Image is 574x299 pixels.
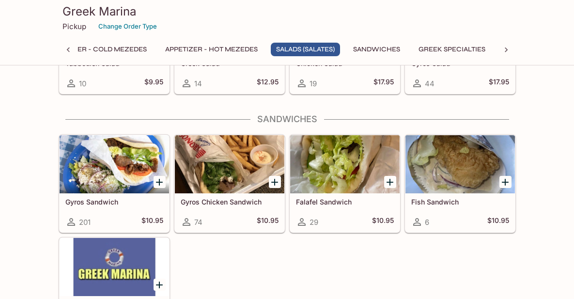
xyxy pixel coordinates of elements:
[411,198,509,206] h5: Fish Sandwich
[499,176,512,188] button: Add Fish Sandwich
[348,43,405,56] button: Sandwiches
[296,198,394,206] h5: Falafel Sandwich
[94,19,161,34] button: Change Order Type
[372,216,394,228] h5: $10.95
[59,114,516,125] h4: Sandwiches
[154,176,166,188] button: Add Gyros Sandwich
[79,218,91,227] span: 201
[257,78,279,89] h5: $12.95
[59,135,170,233] a: Gyros Sandwich201$10.95
[413,43,491,56] button: Greek Specialties
[310,79,317,88] span: 19
[62,22,86,31] p: Pickup
[62,4,512,19] h3: Greek Marina
[257,216,279,228] h5: $10.95
[487,216,509,228] h5: $10.95
[373,78,394,89] h5: $17.95
[384,176,396,188] button: Add Falafel Sandwich
[290,135,400,193] div: Falafel Sandwich
[405,135,515,193] div: Fish Sandwich
[194,218,202,227] span: 74
[269,176,281,188] button: Add Gyros Chicken Sandwich
[60,135,169,193] div: Gyros Sandwich
[405,135,515,233] a: Fish Sandwich6$10.95
[194,79,202,88] span: 14
[65,198,163,206] h5: Gyros Sandwich
[79,79,86,88] span: 10
[44,43,152,56] button: Appetizer - Cold Mezedes
[425,79,434,88] span: 44
[154,279,166,291] button: Add Veggie Sandwich
[144,78,163,89] h5: $9.95
[290,135,400,233] a: Falafel Sandwich29$10.95
[271,43,340,56] button: Salads (Salates)
[141,216,163,228] h5: $10.95
[160,43,263,56] button: Appetizer - Hot Mezedes
[310,218,318,227] span: 29
[181,198,279,206] h5: Gyros Chicken Sandwich
[174,135,285,233] a: Gyros Chicken Sandwich74$10.95
[425,218,429,227] span: 6
[60,238,169,296] div: Veggie Sandwich
[489,78,509,89] h5: $17.95
[175,135,284,193] div: Gyros Chicken Sandwich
